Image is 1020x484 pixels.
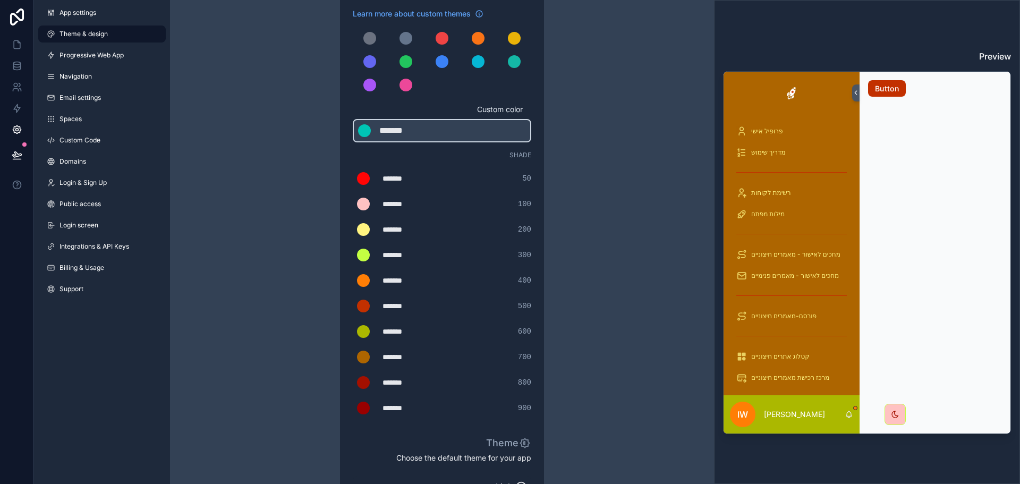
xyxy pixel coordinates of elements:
[59,157,86,166] span: Domains
[518,224,531,235] span: 200
[751,352,810,361] span: קטלוג אתרים חיצוניים
[38,47,166,64] a: Progressive Web App
[518,250,531,260] span: 300
[38,4,166,21] a: App settings
[781,84,802,101] img: App logo
[353,9,471,19] span: Learn more about custom themes
[730,183,853,202] a: רשימת לקוחות
[518,199,531,209] span: 100
[38,111,166,128] a: Spaces
[38,174,166,191] a: Login & Sign Up
[59,242,129,251] span: Integrations & API Keys
[59,264,104,272] span: Billing & Usage
[751,210,785,218] span: מילות מפתח
[751,271,839,280] span: מחכים לאישור - מאמרים פנימיים
[730,245,853,264] a: מחכים לאישור - מאמרים חיצוניים
[353,453,531,463] span: Choose the default theme for your app
[730,347,853,366] a: קטלוג אתרים חיצוניים
[518,377,531,388] span: 800
[38,132,166,149] a: Custom Code
[59,115,82,123] span: Spaces
[38,196,166,213] a: Public access
[59,179,107,187] span: Login & Sign Up
[38,89,166,106] a: Email settings
[38,281,166,298] a: Support
[730,205,853,224] a: מילות מפתח
[509,151,531,159] span: Shade
[730,307,853,326] a: פורסם-מאמרים חיצוניים
[751,189,791,197] span: רשימת לקוחות
[59,136,100,145] span: Custom Code
[730,368,853,387] a: מרכז רכישת מאמרים חיצוניים
[764,409,825,420] p: [PERSON_NAME]
[751,127,783,135] span: פרופיל אישי
[59,221,98,230] span: Login screen
[518,301,531,311] span: 500
[59,285,83,293] span: Support
[868,80,906,97] button: Button
[518,403,531,413] span: 900
[751,312,817,320] span: פורסם-מאמרים חיצוניים
[38,238,166,255] a: Integrations & API Keys
[730,122,853,141] a: פרופיל אישי
[751,373,829,382] span: מרכז רכישת מאמרים חיצוניים
[724,114,860,395] div: scrollable content
[730,266,853,285] a: מחכים לאישור - מאמרים פנימיים
[751,148,786,157] span: מדריך שימוש
[522,173,531,184] span: 50
[59,51,124,60] span: Progressive Web App
[518,326,531,337] span: 600
[59,30,108,38] span: Theme & design
[59,9,96,17] span: App settings
[730,143,853,162] a: מדריך שימוש
[59,72,92,81] span: Navigation
[518,275,531,286] span: 400
[59,94,101,102] span: Email settings
[38,259,166,276] a: Billing & Usage
[38,68,166,85] a: Navigation
[518,352,531,362] span: 700
[38,26,166,43] a: Theme & design
[353,9,483,19] a: Learn more about custom themes
[38,153,166,170] a: Domains
[353,104,523,115] span: Custom color
[723,50,1011,63] h3: Preview
[737,408,748,421] span: iw
[38,217,166,234] a: Login screen
[486,436,531,451] p: Theme
[59,200,101,208] span: Public access
[751,250,840,259] span: מחכים לאישור - מאמרים חיצוניים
